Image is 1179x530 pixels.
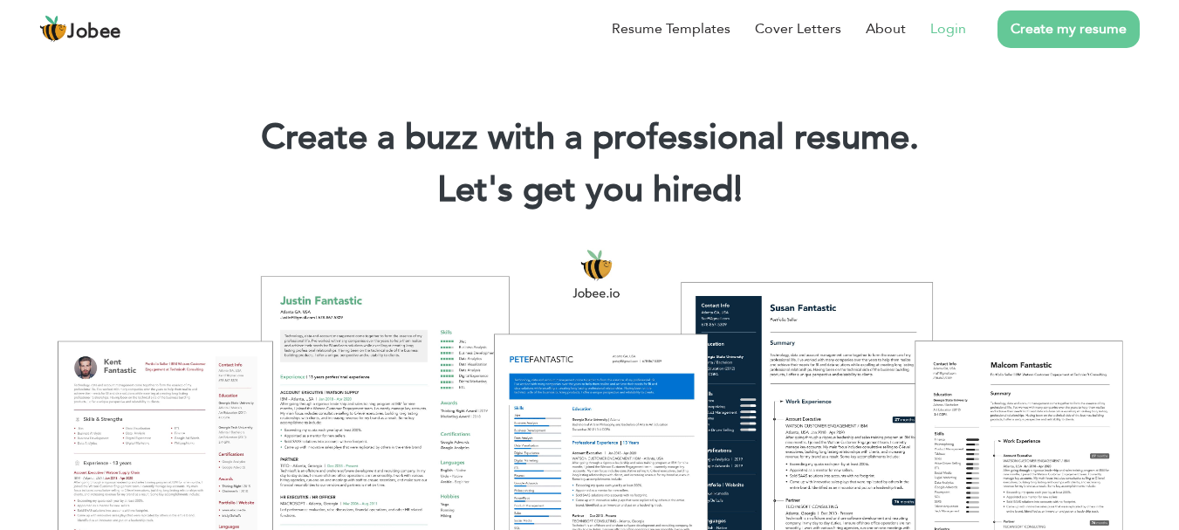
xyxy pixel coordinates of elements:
[39,15,67,43] img: jobee.io
[26,168,1153,213] h2: Let's
[26,115,1153,161] h1: Create a buzz with a professional resume.
[755,18,841,39] a: Cover Letters
[67,23,121,42] span: Jobee
[523,166,743,214] span: get you hired!
[612,18,730,39] a: Resume Templates
[930,18,966,39] a: Login
[734,166,742,214] span: |
[866,18,906,39] a: About
[39,15,121,43] a: Jobee
[997,10,1140,48] a: Create my resume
